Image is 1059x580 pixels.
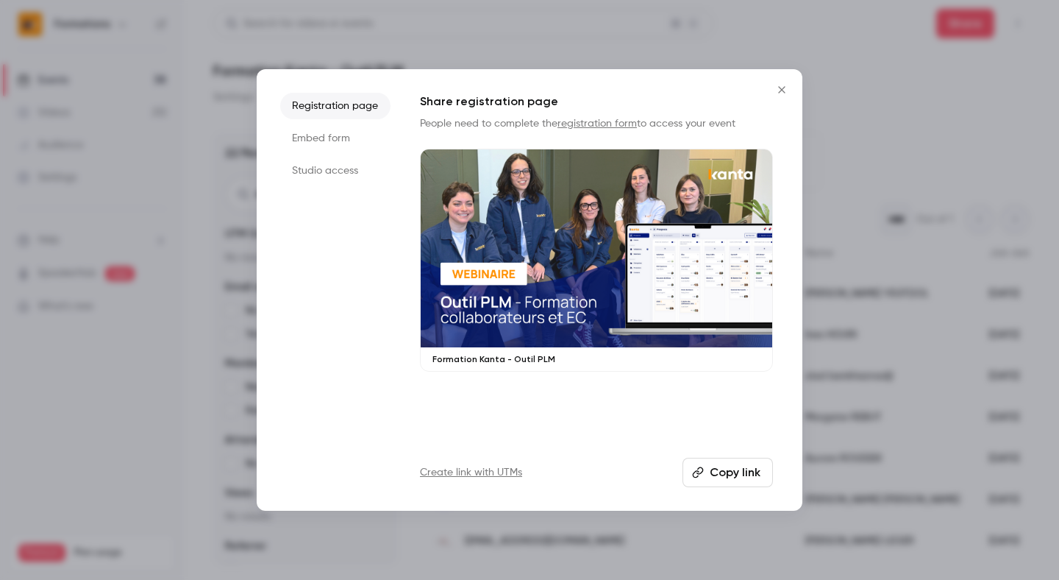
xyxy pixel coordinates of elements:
button: Copy link [682,458,773,487]
a: registration form [557,119,637,129]
li: Studio access [280,158,391,184]
p: People need to complete the to access your event [420,116,773,131]
h1: Share registration page [420,93,773,110]
a: Formation Kanta - Outil PLM [420,149,773,372]
a: Create link with UTMs [420,465,522,480]
p: Formation Kanta - Outil PLM [432,353,760,365]
li: Registration page [280,93,391,119]
button: Close [767,75,796,105]
li: Embed form [280,125,391,152]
